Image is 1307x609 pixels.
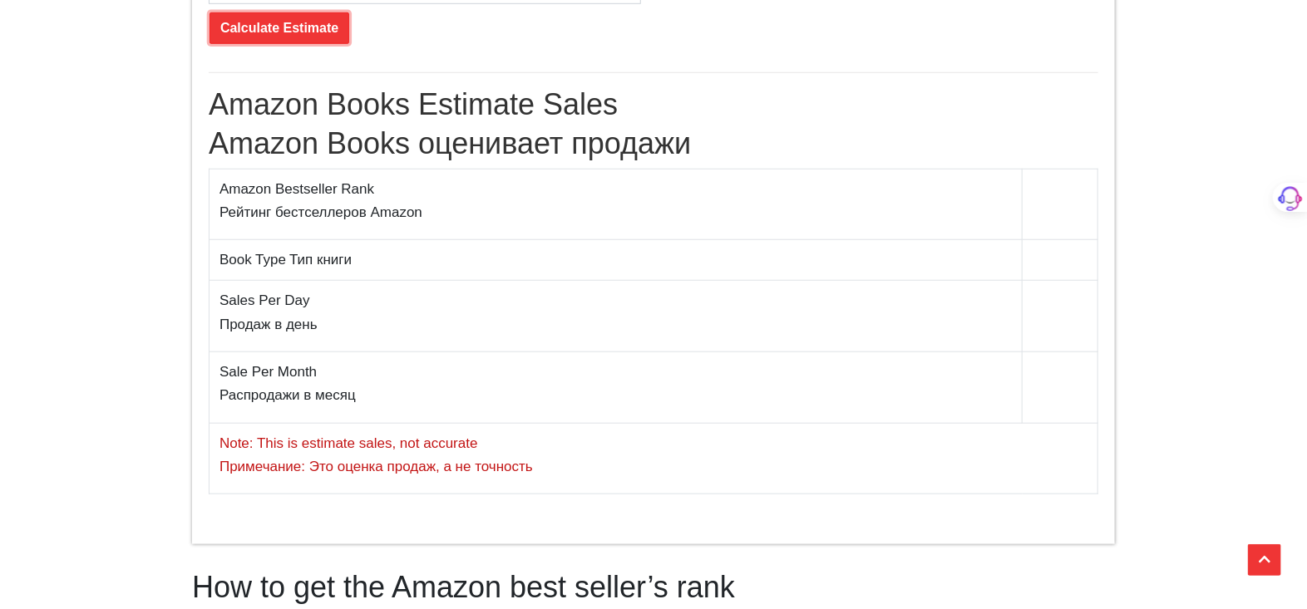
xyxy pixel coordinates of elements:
input: Calculate Estimate [210,12,349,44]
td: Sale Per Month [210,351,1023,423]
sider-trans-text: Тип книги [289,252,352,268]
sider-trans-text: Продаж в день [219,317,318,332]
td: Note: This is estimate sales, not accurate [210,423,1098,494]
td: Book Type [210,240,1023,281]
sider-trans-text: Распродажи в месяц [219,387,356,403]
sider-trans-text: Рейтинг бестселлеров Amazon [219,204,422,220]
td: Amazon Bestseller Rank [210,169,1023,240]
button: Scroll Top [1248,544,1281,576]
td: Sales Per Day [210,281,1023,352]
sider-trans-text: Amazon Books оценивает продажи [209,126,691,160]
sider-trans-text: Примечание: Это оценка продаж, а не точность [219,459,533,474]
h2: Amazon Books Estimate Sales [209,86,1098,161]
